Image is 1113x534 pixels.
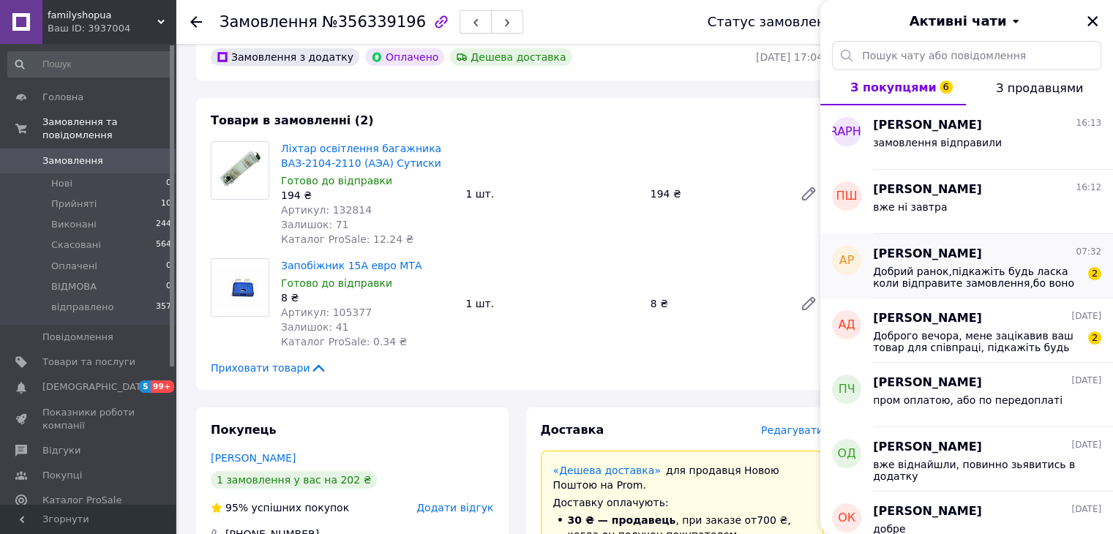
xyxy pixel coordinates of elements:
button: ОД[PERSON_NAME][DATE]вже віднайшли, повинно зьявитись в додатку [820,427,1113,492]
span: Замовлення [220,13,318,31]
span: 0 [166,177,171,190]
span: пром оплатою, або по передоплаті [873,394,1063,406]
span: [DATE] [1071,310,1101,323]
span: 10 [161,198,171,211]
span: [DEMOGRAPHIC_DATA] [780,124,913,140]
span: Відгуки [42,444,80,457]
div: 1 замовлення у вас на 202 ₴ [211,471,377,489]
span: [DEMOGRAPHIC_DATA] [42,380,151,394]
button: З покупцями6 [820,70,966,105]
span: вже віднайшли, повинно зьявитись в додатку [873,459,1081,482]
span: ПШ [836,188,857,205]
a: Редагувати [794,289,823,318]
span: [DATE] [1071,375,1101,387]
span: Товари в замовленні (2) [211,113,374,127]
img: Запобiжник 15А евро МТА [211,266,269,309]
span: 2 [1088,331,1101,345]
span: 564 [156,238,171,252]
div: 8 ₴ [645,293,788,314]
a: Ліхтар освітлення багажника ВАЗ-2104-2110 (АЭА) Сутиски [281,143,441,169]
button: З продавцями [966,70,1113,105]
div: Ваш ID: 3937004 [48,22,176,35]
span: [PERSON_NAME] [873,439,982,456]
button: [DEMOGRAPHIC_DATA][PERSON_NAME]16:13замовлення відправили [820,105,1113,170]
span: Скасовані [51,238,101,252]
div: Повернутися назад [190,15,202,29]
span: Товари та послуги [42,356,135,369]
input: Пошук [7,51,173,78]
span: 16:13 [1076,117,1101,129]
span: Замовлення [42,154,103,168]
span: familyshopua [48,9,157,22]
span: 0 [166,260,171,273]
span: Додати відгук [416,502,493,514]
span: [PERSON_NAME] [873,246,982,263]
div: 194 ₴ [645,184,788,204]
span: Показники роботи компанії [42,406,135,432]
span: Каталог ProSale: 12.24 ₴ [281,233,413,245]
span: Виконані [51,218,97,231]
span: 6 [940,80,953,94]
a: [PERSON_NAME] [211,452,296,464]
span: 0 [166,280,171,293]
span: 357 [156,301,171,314]
button: АД[PERSON_NAME][DATE]Доброго вечора, мене зацікавив ваш товар для співпраці, підкажіть будь ласка... [820,298,1113,363]
a: Редагувати [794,179,823,208]
span: 244 [156,218,171,231]
span: Головна [42,91,83,104]
div: Статус замовлення [708,15,842,29]
span: Каталог ProSale: 0.34 ₴ [281,336,407,347]
span: ПЧ [839,381,855,398]
div: Дешева доставка [450,48,572,66]
span: Каталог ProSale [42,494,121,507]
span: Повідомлення [42,331,113,344]
div: Замовлення з додатку [211,48,359,66]
span: 07:32 [1076,246,1101,258]
span: Прийняті [51,198,97,211]
button: АР[PERSON_NAME]07:32Добрий ранок,підкажіть будь ласка коли відправите замовлення,бо воно потрібно... [820,234,1113,298]
button: Закрити [1084,12,1101,30]
span: №356339196 [322,13,426,31]
span: Редагувати [761,424,823,436]
span: АД [838,317,855,334]
span: З продавцями [996,81,1083,95]
span: [DATE] [1071,439,1101,451]
button: ПШ[PERSON_NAME]16:12вже ні завтра [820,170,1113,234]
div: 194 ₴ [281,188,454,203]
span: Приховати товари [211,361,327,375]
span: [PERSON_NAME] [873,181,982,198]
button: ПЧ[PERSON_NAME][DATE]пром оплатою, або по передоплаті [820,363,1113,427]
span: Активні чати [909,12,1006,31]
span: відправлено [51,301,113,314]
span: Доброго вечора, мене зацікавив ваш товар для співпраці, підкажіть будь ласка чи працюєте за систе... [873,330,1081,353]
span: Оплачені [51,260,97,273]
span: 16:12 [1076,181,1101,194]
span: ОД [837,445,855,462]
span: [PERSON_NAME] [873,375,982,391]
span: вже ні завтра [873,201,947,213]
span: ОК [838,510,855,527]
span: Готово до відправки [281,277,392,289]
span: [PERSON_NAME] [873,117,982,134]
img: Ліхтар освітлення багажника ВАЗ-2104-2110 (АЭА) Сутиски [211,142,269,199]
span: Готово до відправки [281,175,392,187]
span: [PERSON_NAME] [873,310,982,327]
div: Оплачено [365,48,444,66]
span: 30 ₴ — продавець [568,514,676,526]
div: успішних покупок [211,500,349,515]
span: 5 [139,380,151,393]
span: 99+ [151,380,175,393]
span: Залишок: 41 [281,321,348,333]
span: [DATE] [1071,503,1101,516]
div: 8 ₴ [281,290,454,305]
span: Замовлення та повідомлення [42,116,176,142]
span: замовлення відправили [873,137,1002,148]
span: Добрий ранок,підкажіть будь ласка коли відправите замовлення,бо воно потрібно на пʼятницю [873,266,1081,289]
span: АР [839,252,855,269]
span: Артикул: 105377 [281,307,372,318]
a: «Дешева доставка» [553,465,661,476]
div: 1 шт. [460,184,644,204]
div: 1 шт. [460,293,644,314]
span: Покупець [211,423,277,437]
span: 2 [1088,267,1101,280]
